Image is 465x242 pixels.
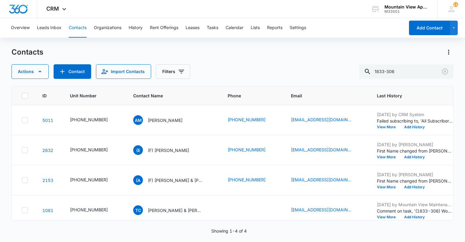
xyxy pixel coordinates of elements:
button: Actions [12,64,49,79]
a: [EMAIL_ADDRESS][DOMAIN_NAME] [291,116,351,123]
div: [PHONE_NUMBER] [70,146,108,153]
div: Phone - (970) 631-6388 - Select to Edit Field [228,176,276,184]
p: [DATE] by CRM System [377,111,453,118]
a: [PHONE_NUMBER] [228,116,265,123]
button: Rent Offerings [150,18,178,38]
div: notifications count [453,2,458,7]
p: Showing 1-4 of 4 [211,228,247,234]
a: [EMAIL_ADDRESS][DOMAIN_NAME] [EMAIL_ADDRESS][DOMAIN_NAME] [291,207,351,213]
span: AM [133,115,143,125]
button: Add History [400,125,429,129]
span: Email [291,92,354,99]
span: (A [133,175,143,185]
a: Navigate to contact details page for Travis Cowan & Mikaila Abrahamson [42,208,53,213]
div: Phone - (970) 430-8719 - Select to Edit Field [228,146,276,154]
a: [EMAIL_ADDRESS][DOMAIN_NAME] [291,176,351,183]
div: Email - Cowantj1234@icloud.com Cowantj1234@icloud.com - Select to Edit Field [291,207,362,214]
div: [PHONE_NUMBER] [70,116,108,123]
div: Unit Number - 545-1833-306 - Select to Edit Field [70,146,119,154]
button: Organizations [94,18,121,38]
p: Comment on task, '(1833-306) Work Order ' "Electrician coming out [DATE] " [377,208,453,214]
span: Last History [377,92,444,99]
button: View More [377,155,400,159]
span: 11 [453,2,458,7]
button: Overview [11,18,30,38]
span: Unit Number [70,92,119,99]
button: View More [377,125,400,129]
div: Contact Name - (F) Aaron & Brooke Swets - Select to Edit Field [133,175,213,185]
a: Navigate to contact details page for (F) Aaron & Brooke Swets [42,178,53,183]
button: Calendar [226,18,243,38]
button: History [129,18,143,38]
button: Leads Inbox [37,18,61,38]
div: [PHONE_NUMBER] [70,207,108,213]
a: Navigate to contact details page for Allison Mullarkey [42,118,53,123]
div: Phone - (970) 408-8847 - Select to Edit Field [228,116,276,124]
p: First Name changed from [PERSON_NAME] to (F) [PERSON_NAME]. [377,178,453,184]
h1: Contacts [12,48,43,57]
p: (F) [PERSON_NAME] & [PERSON_NAME] [148,177,202,183]
p: [PERSON_NAME] & [PERSON_NAME] [148,207,202,213]
div: Email - evanoffletcher@gmail.com - Select to Edit Field [291,146,362,154]
p: First Name changed from [PERSON_NAME] to (F) [PERSON_NAME]. [377,148,453,154]
span: ID [42,92,47,99]
span: Contact Name [133,92,204,99]
button: Add Contact [54,64,91,79]
button: Settings [290,18,306,38]
button: Add History [400,185,429,189]
button: Import Contacts [96,64,151,79]
a: [EMAIL_ADDRESS][DOMAIN_NAME] [291,146,351,153]
button: Filters [156,64,190,79]
div: Email - mullarkeyalli9@gmail.com - Select to Edit Field [291,116,362,124]
p: Failed subscribing to, 'All Subscribers'. [377,118,453,124]
div: account id [384,9,429,14]
button: Actions [444,47,453,57]
button: View More [377,215,400,219]
div: account name [384,5,429,9]
button: Add Contact [409,21,450,35]
div: Contact Name - Allison Mullarkey - Select to Edit Field [133,115,193,125]
button: Tasks [207,18,218,38]
button: View More [377,185,400,189]
div: Phone - (720) 296-1261 (720) 296-1261 - Select to Edit Field [228,209,239,216]
div: Email - aswets12@gmail.com - Select to Edit Field [291,176,362,184]
a: [PHONE_NUMBER] [228,146,265,153]
button: Lists [251,18,260,38]
button: Clear [440,67,450,76]
p: [PERSON_NAME] [148,117,183,123]
input: Search Contacts [359,64,453,79]
div: Unit Number - 545-1833-306 - Select to Edit Field [70,207,119,214]
a: Navigate to contact details page for (F) Evan Fletcher [42,148,53,153]
p: (F) [PERSON_NAME] [148,147,189,153]
button: Add History [400,155,429,159]
div: Unit Number - 545-1833-306 - Select to Edit Field [70,176,119,184]
div: Contact Name - (F) Evan Fletcher - Select to Edit Field [133,145,200,155]
div: [PHONE_NUMBER] [70,176,108,183]
span: (E [133,145,143,155]
span: CRM [46,5,59,12]
button: Reports [267,18,282,38]
p: [DATE] by [PERSON_NAME] [377,171,453,178]
a: [PHONE_NUMBER] [228,176,265,183]
button: Contacts [69,18,87,38]
span: Phone [228,92,268,99]
div: Contact Name - Travis Cowan & Mikaila Abrahamson - Select to Edit Field [133,205,213,215]
button: Leases [186,18,200,38]
p: [DATE] by [PERSON_NAME] [377,141,453,148]
span: TC [133,205,143,215]
button: Add History [400,215,429,219]
p: [DATE] by Mountain View Maintenance [377,201,453,208]
div: Unit Number - 545-1833-306 - Select to Edit Field [70,116,119,124]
